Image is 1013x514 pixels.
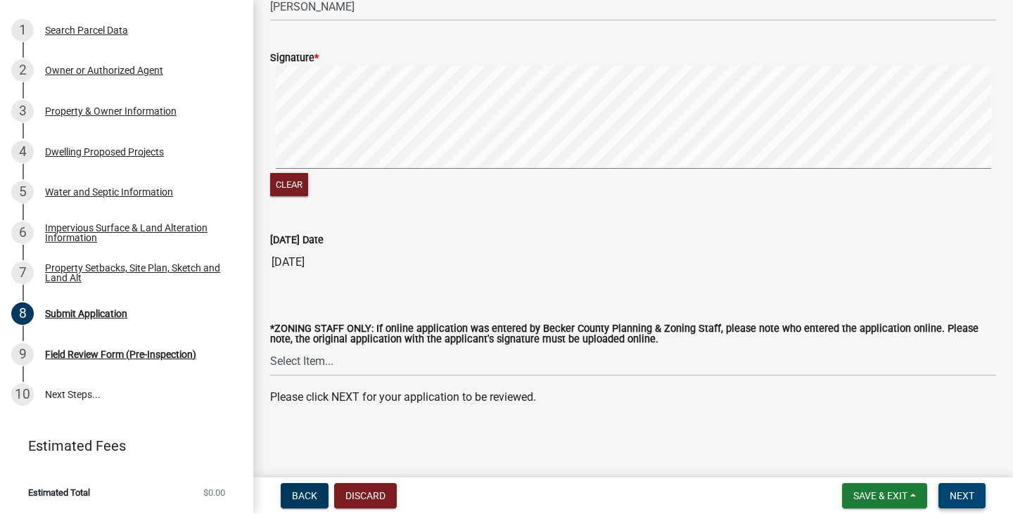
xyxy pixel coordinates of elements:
div: 9 [11,343,34,366]
label: Signature [270,53,319,63]
p: Please click NEXT for your application to be reviewed. [270,389,996,406]
button: Next [938,483,986,508]
div: 8 [11,302,34,325]
div: 10 [11,383,34,406]
div: Search Parcel Data [45,25,128,35]
div: 6 [11,221,34,244]
div: Submit Application [45,309,127,319]
div: Property Setbacks, Site Plan, Sketch and Land Alt [45,263,231,283]
div: Property & Owner Information [45,106,177,116]
div: 3 [11,100,34,122]
div: Impervious Surface & Land Alteration Information [45,223,231,243]
span: Next [950,490,974,501]
div: Field Review Form (Pre-Inspection) [45,349,196,359]
span: $0.00 [203,488,225,497]
div: 4 [11,141,34,163]
div: Owner or Authorized Agent [45,65,163,75]
span: Back [292,490,317,501]
label: [DATE] Date [270,236,324,245]
a: Estimated Fees [11,432,231,460]
button: Discard [334,483,397,508]
div: 5 [11,181,34,203]
label: *ZONING STAFF ONLY: If online application was entered by Becker County Planning & Zoning Staff, p... [270,324,996,345]
span: Estimated Total [28,488,90,497]
button: Back [281,483,329,508]
button: Clear [270,173,308,196]
div: Water and Septic Information [45,187,173,197]
button: Save & Exit [842,483,927,508]
span: Save & Exit [853,490,907,501]
div: Dwelling Proposed Projects [45,147,164,157]
div: 7 [11,262,34,284]
div: 1 [11,19,34,41]
div: 2 [11,59,34,82]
